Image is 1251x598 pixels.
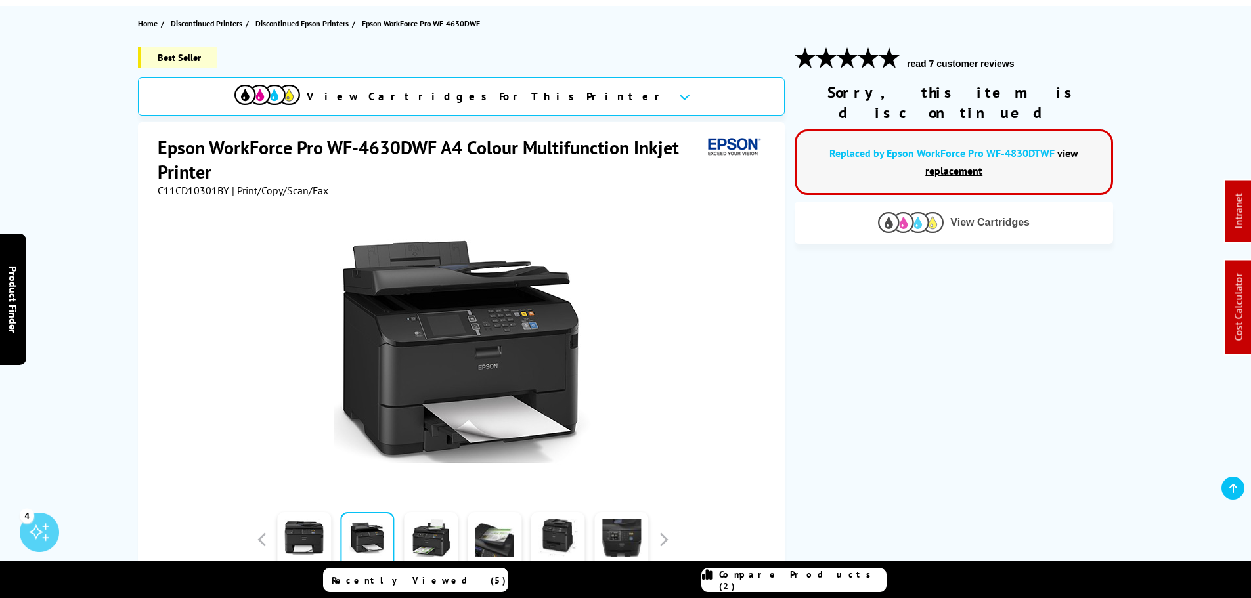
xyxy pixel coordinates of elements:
div: Sorry, this item is discontinued [795,82,1113,123]
a: Compare Products (2) [701,568,887,592]
a: Discontinued Epson Printers [255,16,352,30]
span: | Print/Copy/Scan/Fax [232,184,328,197]
span: C11CD10301BY [158,184,229,197]
span: Recently Viewed (5) [332,574,506,586]
div: 4 [20,508,34,523]
a: Recently Viewed (5) [323,568,508,592]
img: Cartridges [878,212,944,232]
span: Epson WorkForce Pro WF-4630DWF [362,16,480,30]
a: Intranet [1232,194,1245,229]
span: Compare Products (2) [719,568,886,592]
img: Epson [703,135,763,160]
span: View Cartridges For This Printer [307,89,668,104]
button: read 7 customer reviews [903,58,1018,70]
a: Discontinued Printers [171,16,246,30]
span: View Cartridges [950,217,1030,228]
a: Epson WorkForce Pro WF-4630DWF [362,16,483,30]
a: Cost Calculator [1232,274,1245,341]
span: Best Seller [138,47,217,68]
span: Product Finder [7,265,20,333]
span: Home [138,16,158,30]
img: Thumbnail [334,223,592,481]
h1: Epson WorkForce Pro WF-4630DWF A4 Colour Multifunction Inkjet Printer [158,135,703,184]
span: Discontinued Epson Printers [255,16,349,30]
a: Replaced by Epson WorkForce Pro WF-4830DTWF [829,146,1055,160]
a: Home [138,16,161,30]
span: Discontinued Printers [171,16,242,30]
img: View Cartridges [234,85,300,105]
button: View Cartridges [804,211,1103,233]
